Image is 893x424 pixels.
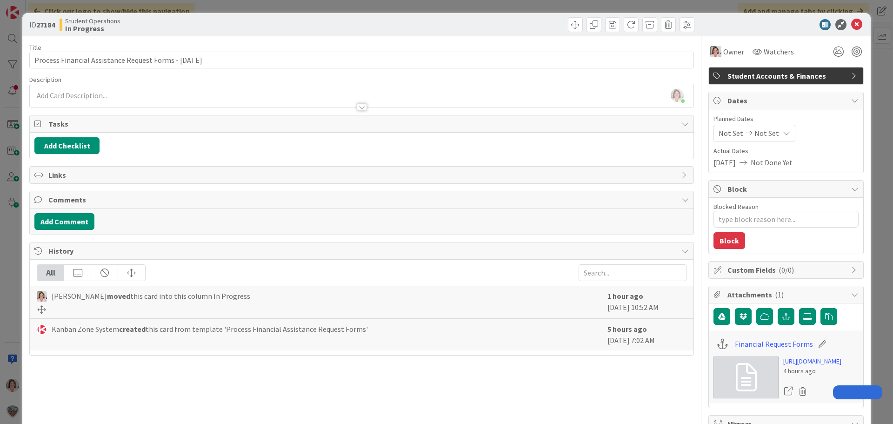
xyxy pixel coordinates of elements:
span: Kanban Zone System this card from template 'Process Financial Assistance Request Forms' [52,323,368,335]
span: Custom Fields [727,264,846,276]
button: Block [713,232,745,249]
label: Blocked Reason [713,202,759,211]
span: Dates [727,95,846,106]
a: [URL][DOMAIN_NAME] [783,357,841,366]
button: Add Checklist [34,137,100,154]
span: ( 1 ) [775,290,784,299]
a: Open [783,385,793,397]
span: Owner [723,46,744,57]
b: In Progress [65,25,120,32]
span: Not Set [754,128,779,139]
input: type card name here... [29,52,694,68]
span: Comments [48,194,677,205]
div: [DATE] 7:02 AM [607,323,686,346]
span: Description [29,75,61,84]
span: Block [727,183,846,195]
img: EW [710,46,721,57]
span: ID [29,19,55,30]
button: Add Comment [34,213,94,230]
a: Financial Request Forms [735,338,813,350]
b: 5 hours ago [607,324,647,334]
b: 27184 [36,20,55,29]
span: Not Done Yet [751,157,793,168]
b: 1 hour ago [607,291,643,301]
img: EW [37,291,47,302]
span: Actual Dates [713,146,859,156]
span: Attachments [727,289,846,300]
span: [DATE] [713,157,736,168]
span: History [48,245,677,256]
span: Student Operations [65,17,120,25]
span: Links [48,169,677,181]
span: Planned Dates [713,114,859,124]
b: created [119,324,146,334]
span: Watchers [764,46,794,57]
div: [DATE] 10:52 AM [607,290,686,314]
span: Not Set [719,128,743,139]
img: 8Zp9bjJ6wS5x4nzU9KWNNxjkzf4c3Efw.jpg [671,89,684,102]
span: Student Accounts & Finances [727,70,846,81]
img: KS [37,324,47,335]
span: [PERSON_NAME] this card into this column In Progress [52,290,250,302]
div: 4 hours ago [783,366,841,376]
label: Title [29,43,41,52]
input: Search... [579,264,686,281]
span: Tasks [48,118,677,129]
span: ( 0/0 ) [779,265,794,275]
div: All [37,265,64,281]
b: moved [107,291,130,301]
